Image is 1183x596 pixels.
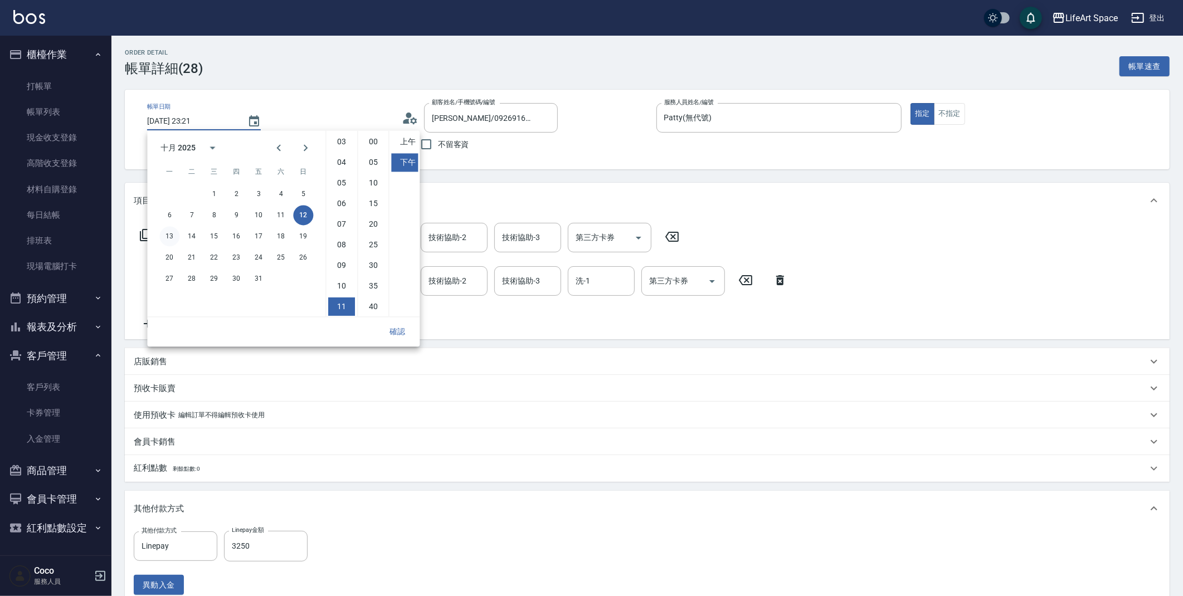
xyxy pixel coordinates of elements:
[159,226,179,246] button: 13
[182,268,202,289] button: 28
[4,228,107,253] a: 排班表
[204,226,224,246] button: 15
[226,160,246,183] span: 星期四
[1065,11,1118,25] div: LifeArt Space
[4,150,107,176] a: 高階收支登錄
[182,226,202,246] button: 14
[204,205,224,225] button: 8
[4,40,107,69] button: 櫃檯作業
[147,102,171,111] label: 帳單日期
[360,236,387,254] li: 25 minutes
[125,183,1170,218] div: 項目消費
[292,134,319,161] button: Next month
[34,565,91,577] h5: Coco
[388,130,420,316] ul: Select meridiem
[159,160,179,183] span: 星期一
[328,277,355,295] li: 10 hours
[328,256,355,275] li: 9 hours
[271,226,291,246] button: 18
[249,184,269,204] button: 3
[173,466,201,472] span: 剩餘點數: 0
[204,247,224,267] button: 22
[664,98,713,106] label: 服務人員姓名/編號
[1020,7,1042,29] button: save
[134,195,167,207] p: 項目消費
[438,139,469,150] span: 不留客資
[204,160,224,183] span: 星期三
[4,456,107,485] button: 商品管理
[13,10,45,24] img: Logo
[125,491,1170,526] div: 其他付款方式
[182,247,202,267] button: 21
[125,375,1170,402] div: 預收卡販賣
[271,160,291,183] span: 星期六
[4,374,107,400] a: 客戶列表
[226,247,246,267] button: 23
[182,160,202,183] span: 星期二
[125,49,203,56] h2: Order detail
[357,130,388,316] ul: Select minutes
[1127,8,1170,28] button: 登出
[4,284,107,313] button: 預約管理
[934,103,965,125] button: 不指定
[34,577,91,587] p: 服務人員
[391,153,418,172] li: 下午
[249,268,269,289] button: 31
[360,133,387,151] li: 0 minutes
[241,108,267,135] button: Choose date, selected date is 2025-10-12
[328,215,355,233] li: 7 hours
[4,177,107,202] a: 材料自購登錄
[125,455,1170,482] div: 紅利點數剩餘點數: 0
[360,194,387,213] li: 15 minutes
[125,61,203,76] h3: 帳單詳細 (28)
[328,236,355,254] li: 8 hours
[125,402,1170,428] div: 使用預收卡編輯訂單不得編輯預收卡使用
[147,112,236,130] input: YYYY/MM/DD hh:mm
[134,462,200,475] p: 紅利點數
[232,526,264,534] label: Linepay金額
[360,297,387,316] li: 40 minutes
[1119,56,1170,77] button: 帳單速查
[271,205,291,225] button: 11
[391,133,418,151] li: 上午
[379,321,415,342] button: 確認
[360,277,387,295] li: 35 minutes
[125,348,1170,375] div: 店販銷售
[204,184,224,204] button: 1
[4,341,107,370] button: 客戶管理
[293,247,313,267] button: 26
[134,356,167,368] p: 店販銷售
[249,160,269,183] span: 星期五
[4,253,107,279] a: 現場電腦打卡
[360,174,387,192] li: 10 minutes
[226,184,246,204] button: 2
[134,436,176,448] p: 會員卡銷售
[159,205,179,225] button: 6
[432,98,495,106] label: 顧客姓名/手機號碼/編號
[204,268,224,289] button: 29
[226,205,246,225] button: 9
[271,247,291,267] button: 25
[226,268,246,289] button: 30
[182,205,202,225] button: 7
[360,256,387,275] li: 30 minutes
[160,142,196,154] div: 十月 2025
[360,215,387,233] li: 20 minutes
[326,130,357,316] ul: Select hours
[911,103,934,125] button: 指定
[249,205,269,225] button: 10
[134,575,184,595] button: 異動入金
[134,383,176,394] p: 預收卡販賣
[293,226,313,246] button: 19
[4,99,107,125] a: 帳單列表
[703,272,721,290] button: Open
[4,125,107,150] a: 現金收支登錄
[249,226,269,246] button: 17
[293,160,313,183] span: 星期日
[265,134,292,161] button: Previous month
[249,247,269,267] button: 24
[134,503,184,515] p: 其他付款方式
[328,194,355,213] li: 6 hours
[159,247,179,267] button: 20
[630,229,648,247] button: Open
